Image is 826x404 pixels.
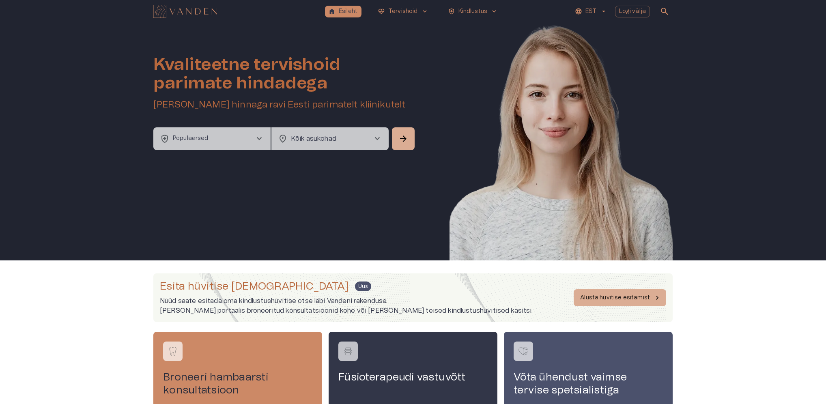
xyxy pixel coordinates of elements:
p: Populaarsed [173,134,209,143]
span: ecg_heart [378,8,385,15]
img: Füsioterapeudi vastuvõtt logo [342,345,354,357]
p: Nüüd saate esitada oma kindlustushüvitise otse läbi Vandeni rakenduse. [160,296,533,306]
h4: Füsioterapeudi vastuvõtt [338,371,488,384]
a: Navigate to homepage [153,6,322,17]
img: Võta ühendust vaimse tervise spetsialistiga logo [517,345,529,357]
button: Alusta hüvitise esitamist [574,289,666,306]
h4: Esita hüvitise [DEMOGRAPHIC_DATA] [160,280,348,293]
span: health_and_safety [160,134,170,144]
span: chevron_right [254,134,264,144]
span: chevron_right [372,134,382,144]
button: homeEsileht [325,6,361,17]
button: Search [392,127,415,150]
button: Logi välja [615,6,650,17]
span: Uus [355,282,371,291]
img: Broneeri hambaarsti konsultatsioon logo [167,345,179,357]
p: Logi välja [619,7,646,16]
span: arrow_forward [398,134,408,144]
h1: Kvaliteetne tervishoid parimate hindadega [153,55,416,92]
span: keyboard_arrow_down [421,8,428,15]
img: Woman smiling [450,23,673,285]
p: Kõik asukohad [291,134,359,144]
span: location_on [278,134,288,144]
button: EST [574,6,608,17]
h4: Broneeri hambaarsti konsultatsioon [163,371,312,397]
p: Esileht [339,7,357,16]
h4: Võta ühendust vaimse tervise spetsialistiga [514,371,663,397]
button: health_and_safetyKindlustuskeyboard_arrow_down [445,6,501,17]
button: ecg_heartTervishoidkeyboard_arrow_down [374,6,432,17]
img: Vanden logo [153,5,217,18]
button: health_and_safetyPopulaarsedchevron_right [153,127,271,150]
span: home [328,8,336,15]
span: search [660,6,669,16]
button: open search modal [656,3,673,19]
span: health_and_safety [448,8,455,15]
p: Alusta hüvitise esitamist [580,294,650,302]
p: [PERSON_NAME] portaalis broneeritud konsultatsioonid kohe või [PERSON_NAME] teised kindlustushüvi... [160,306,533,316]
span: keyboard_arrow_down [490,8,498,15]
p: Kindlustus [458,7,488,16]
p: EST [585,7,596,16]
h5: [PERSON_NAME] hinnaga ravi Eesti parimatelt kliinikutelt [153,99,416,111]
p: Tervishoid [388,7,418,16]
